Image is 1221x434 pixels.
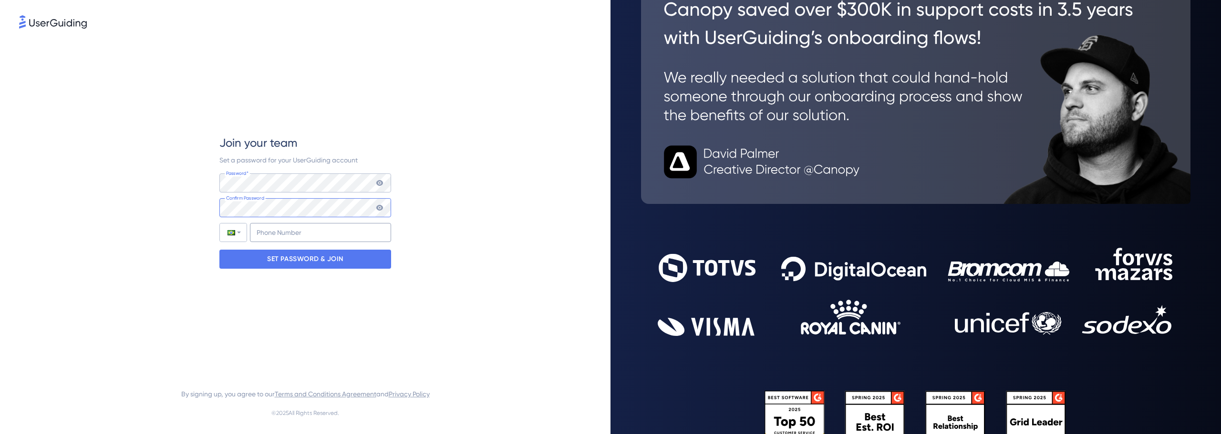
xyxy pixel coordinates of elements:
[220,223,247,242] div: Brazil: + 55
[275,390,376,398] a: Terms and Conditions Agreement
[271,407,339,419] span: © 2025 All Rights Reserved.
[250,223,391,242] input: Phone Number
[19,15,87,29] img: 8faab4ba6bc7696a72372aa768b0286c.svg
[219,135,297,151] span: Join your team
[389,390,430,398] a: Privacy Policy
[658,248,1174,335] img: 9302ce2ac39453076f5bc0f2f2ca889b.svg
[219,156,358,164] span: Set a password for your UserGuiding account
[267,252,343,267] p: SET PASSWORD & JOIN
[181,388,430,400] span: By signing up, you agree to our and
